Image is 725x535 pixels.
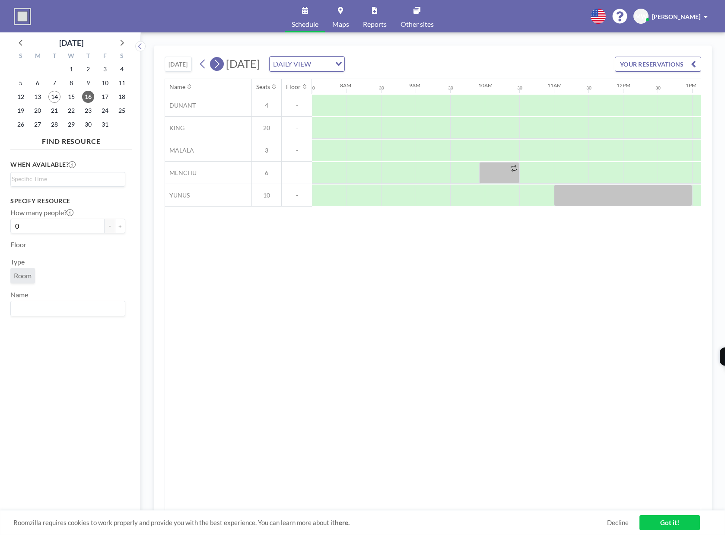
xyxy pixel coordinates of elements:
label: How many people? [10,208,73,217]
div: 1PM [686,82,696,89]
span: Monday, October 6, 2025 [32,77,44,89]
div: 12PM [617,82,630,89]
span: Room [14,271,32,280]
span: Roomzilla requires cookies to work properly and provide you with the best experience. You can lea... [13,519,607,527]
span: - [282,124,312,132]
span: Saturday, October 25, 2025 [116,105,128,117]
span: Thursday, October 30, 2025 [82,118,94,131]
span: Saturday, October 4, 2025 [116,63,128,75]
button: - [105,219,115,233]
label: Type [10,258,25,266]
span: Wednesday, October 29, 2025 [65,118,77,131]
a: here. [335,519,350,526]
a: Got it! [639,515,700,530]
div: 9AM [409,82,420,89]
span: Thursday, October 23, 2025 [82,105,94,117]
span: 10 [252,191,281,199]
span: 20 [252,124,281,132]
div: W [63,51,80,62]
input: Search for option [12,174,120,184]
label: Name [10,290,28,299]
div: 30 [586,85,591,91]
div: T [46,51,63,62]
button: [DATE] [165,57,192,72]
span: Schedule [292,21,318,28]
span: Sunday, October 26, 2025 [15,118,27,131]
span: DAILY VIEW [271,58,313,70]
span: Thursday, October 9, 2025 [82,77,94,89]
span: - [282,146,312,154]
span: Thursday, October 16, 2025 [82,91,94,103]
span: Tuesday, October 7, 2025 [48,77,60,89]
span: Friday, October 17, 2025 [99,91,111,103]
div: Seats [256,83,270,91]
div: Name [169,83,185,91]
span: - [282,191,312,199]
span: Friday, October 24, 2025 [99,105,111,117]
span: Reports [363,21,387,28]
span: Sunday, October 12, 2025 [15,91,27,103]
span: Monday, October 13, 2025 [32,91,44,103]
div: 8AM [340,82,351,89]
span: Friday, October 3, 2025 [99,63,111,75]
div: Search for option [11,172,125,185]
span: Monday, October 20, 2025 [32,105,44,117]
button: + [115,219,125,233]
span: DUNANT [165,102,196,109]
h4: FIND RESOURCE [10,134,132,146]
span: Saturday, October 18, 2025 [116,91,128,103]
div: S [113,51,130,62]
span: - [282,169,312,177]
img: organization-logo [14,8,31,25]
span: Friday, October 31, 2025 [99,118,111,131]
span: [DATE] [226,57,260,70]
div: 10AM [478,82,493,89]
span: Saturday, October 11, 2025 [116,77,128,89]
span: [PERSON_NAME] [652,13,700,20]
span: 4 [252,102,281,109]
span: MW [635,13,647,20]
div: M [29,51,46,62]
div: 30 [310,85,315,91]
input: Search for option [12,303,120,314]
div: F [96,51,113,62]
div: Search for option [270,57,344,71]
span: MENCHU [165,169,197,177]
span: 6 [252,169,281,177]
span: Thursday, October 2, 2025 [82,63,94,75]
div: 11AM [547,82,562,89]
span: Tuesday, October 28, 2025 [48,118,60,131]
div: 30 [655,85,661,91]
span: MALALA [165,146,194,154]
a: Decline [607,519,629,527]
span: KING [165,124,184,132]
span: - [282,102,312,109]
input: Search for option [314,58,330,70]
label: Floor [10,240,26,249]
div: 30 [517,85,522,91]
span: 3 [252,146,281,154]
span: Wednesday, October 1, 2025 [65,63,77,75]
div: T [79,51,96,62]
div: S [13,51,29,62]
span: Sunday, October 19, 2025 [15,105,27,117]
span: Tuesday, October 21, 2025 [48,105,60,117]
h3: Specify resource [10,197,125,205]
span: Maps [332,21,349,28]
div: [DATE] [59,37,83,49]
span: YUNUS [165,191,190,199]
div: 30 [379,85,384,91]
div: Floor [286,83,301,91]
button: YOUR RESERVATIONS [615,57,701,72]
span: Tuesday, October 14, 2025 [48,91,60,103]
span: Monday, October 27, 2025 [32,118,44,131]
span: Sunday, October 5, 2025 [15,77,27,89]
span: Wednesday, October 8, 2025 [65,77,77,89]
div: 30 [448,85,453,91]
span: Friday, October 10, 2025 [99,77,111,89]
span: Other sites [401,21,434,28]
span: Wednesday, October 15, 2025 [65,91,77,103]
div: Search for option [11,301,125,316]
span: Wednesday, October 22, 2025 [65,105,77,117]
